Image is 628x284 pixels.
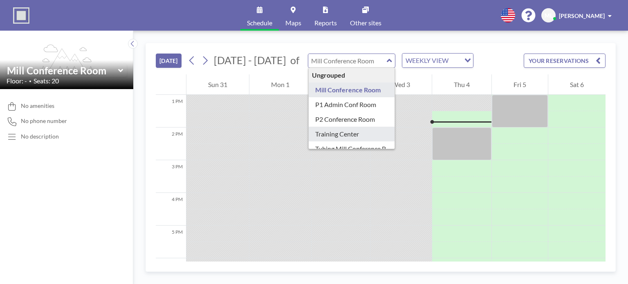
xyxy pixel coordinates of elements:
div: Tubing Mill Conference Room [309,141,395,156]
div: 5 PM [156,226,186,258]
div: Sun 31 [186,74,249,95]
div: Thu 4 [432,74,491,95]
input: Mill Conference Room [308,54,387,67]
span: • [29,78,31,84]
span: Floor: - [7,77,27,85]
img: organization-logo [13,7,29,24]
span: Seats: 20 [34,77,59,85]
span: Schedule [247,20,272,26]
div: Training Center [309,127,395,141]
span: Maps [285,20,301,26]
span: [DATE] - [DATE] [214,54,286,66]
div: Wed 3 [370,74,432,95]
span: of [290,54,299,67]
input: Search for option [451,55,460,66]
div: Mon 1 [249,74,311,95]
span: [PERSON_NAME] [559,12,605,19]
div: No description [21,133,59,140]
div: Search for option [402,54,473,67]
button: YOUR RESERVATIONS [524,54,606,68]
div: Mill Conference Room [309,83,395,97]
div: P1 Admin Conf Room [309,97,395,112]
span: ML [545,12,553,19]
span: Reports [314,20,337,26]
div: 2 PM [156,127,186,160]
div: 3 PM [156,160,186,193]
div: P2 Conference Room [309,112,395,127]
div: 4 PM [156,193,186,226]
input: Mill Conference Room [7,65,118,76]
span: No phone number [21,117,67,125]
span: No amenities [21,102,54,110]
div: Fri 5 [492,74,548,95]
div: 1 PM [156,95,186,127]
div: Ungrouped [309,68,395,83]
button: [DATE] [156,54,182,68]
span: WEEKLY VIEW [404,55,450,66]
span: Other sites [350,20,381,26]
div: Sat 6 [548,74,606,95]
